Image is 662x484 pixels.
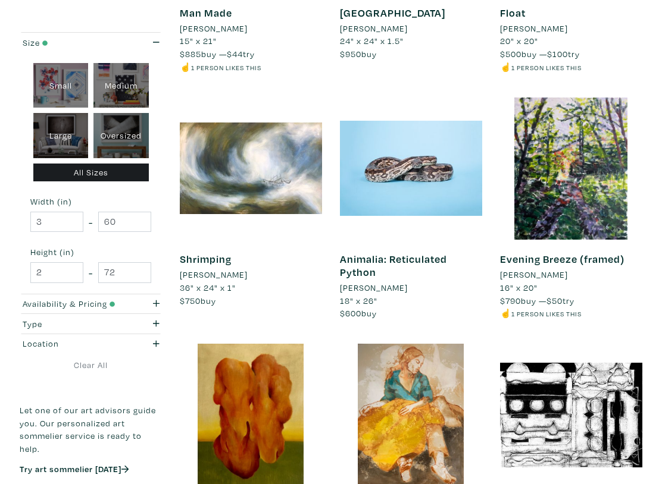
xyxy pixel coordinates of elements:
[340,6,445,20] a: [GEOGRAPHIC_DATA]
[500,295,521,306] span: $790
[340,281,482,294] a: [PERSON_NAME]
[23,318,121,331] div: Type
[340,48,361,59] span: $950
[500,307,642,320] li: ☝️
[20,404,162,455] p: Let one of our art advisors guide you. Our personalized art sommelier service is ready to help.
[30,248,151,256] small: Height (in)
[33,113,89,158] div: Large
[340,295,377,306] span: 18" x 26"
[20,33,162,52] button: Size
[93,63,149,108] div: Medium
[30,197,151,206] small: Width (in)
[33,164,149,182] div: All Sizes
[500,252,624,266] a: Evening Breeze (framed)
[180,61,322,74] li: ☝️
[89,214,93,230] span: -
[500,48,580,59] span: buy — try
[500,295,574,306] span: buy — try
[180,268,322,281] a: [PERSON_NAME]
[180,48,255,59] span: buy — try
[500,22,568,35] li: [PERSON_NAME]
[547,48,568,59] span: $100
[500,22,642,35] a: [PERSON_NAME]
[500,35,538,46] span: 20" x 20"
[33,63,89,108] div: Small
[500,6,526,20] a: Float
[500,61,642,74] li: ☝️
[180,22,248,35] li: [PERSON_NAME]
[340,48,377,59] span: buy
[340,22,408,35] li: [PERSON_NAME]
[180,22,322,35] a: [PERSON_NAME]
[227,48,243,59] span: $44
[180,35,217,46] span: 15" x 21"
[500,48,522,59] span: $500
[180,6,232,20] a: Man Made
[20,463,129,474] a: Try art sommelier [DATE]
[511,309,582,318] small: 1 person likes this
[340,35,404,46] span: 24" x 24" x 1.5"
[340,252,447,279] a: Animalia: Reticulated Python
[23,337,121,350] div: Location
[340,307,361,319] span: $600
[340,281,408,294] li: [PERSON_NAME]
[340,22,482,35] a: [PERSON_NAME]
[23,36,121,49] div: Size
[191,63,261,72] small: 1 person likes this
[500,268,568,281] li: [PERSON_NAME]
[180,295,216,306] span: buy
[340,307,377,319] span: buy
[20,359,162,372] a: Clear All
[20,334,162,354] button: Location
[20,294,162,314] button: Availability & Pricing
[180,48,201,59] span: $885
[547,295,563,306] span: $50
[180,252,232,266] a: Shrimping
[93,113,149,158] div: Oversized
[89,265,93,281] span: -
[180,295,201,306] span: $750
[500,282,538,293] span: 16" x 20"
[500,268,642,281] a: [PERSON_NAME]
[511,63,582,72] small: 1 person likes this
[180,268,248,281] li: [PERSON_NAME]
[180,282,236,293] span: 36" x 24" x 1"
[20,314,162,334] button: Type
[23,297,121,310] div: Availability & Pricing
